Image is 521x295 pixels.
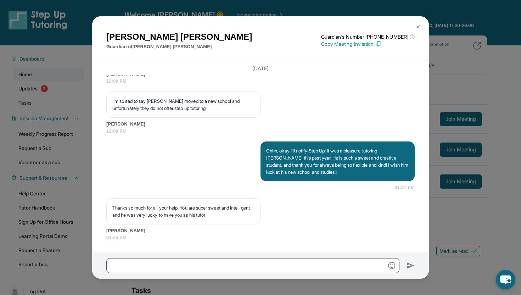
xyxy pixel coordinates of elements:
[112,204,254,218] p: Thanks so much for all your help. You are super sweet and intelligent and he was very lucky to ha...
[106,234,415,241] span: 01:45 PM
[106,78,415,85] span: 12:09 PM
[496,270,515,289] button: chat-button
[375,41,381,47] img: Copy Icon
[112,98,254,112] p: I'm so sad to say [PERSON_NAME] moved to a new school and unfortunately they do not offer step up...
[407,261,415,270] img: Send icon
[106,121,415,128] span: [PERSON_NAME]
[106,65,415,72] h3: [DATE]
[388,262,395,269] img: Emoji
[415,24,421,30] img: Close Icon
[106,227,415,234] span: [PERSON_NAME]
[321,40,415,48] p: Copy Meeting Invitation
[106,43,252,50] p: Guardian of [PERSON_NAME] [PERSON_NAME]
[266,147,409,176] p: Ohhh, okay I'll notify Step Up! It was a pleasure tutoring [PERSON_NAME] this past year. He is su...
[321,33,415,40] p: Guardian's Number: [PHONE_NUMBER]
[106,30,252,43] h1: [PERSON_NAME] [PERSON_NAME]
[394,184,415,191] span: 01:37 PM
[106,128,415,135] span: 12:09 PM
[410,33,415,40] span: ⓘ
